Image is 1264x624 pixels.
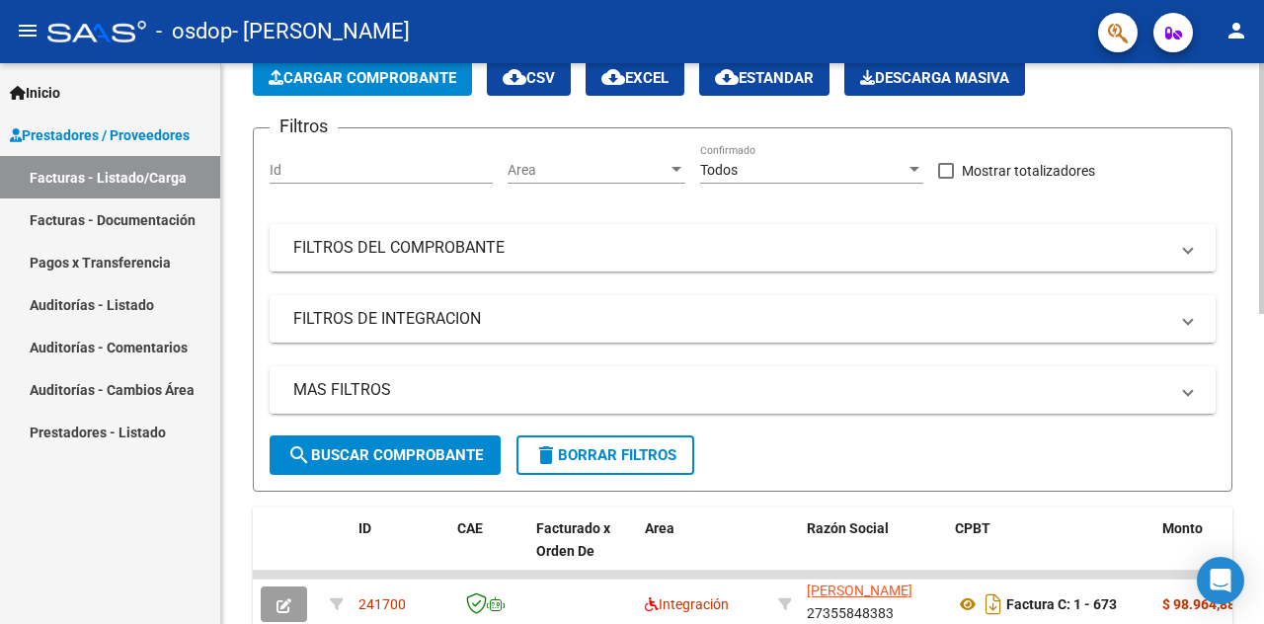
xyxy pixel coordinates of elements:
span: Area [508,162,668,179]
div: Open Intercom Messenger [1197,557,1244,604]
span: Monto [1162,520,1203,536]
mat-icon: search [287,443,311,467]
mat-panel-title: FILTROS DEL COMPROBANTE [293,237,1168,259]
mat-expansion-panel-header: FILTROS DEL COMPROBANTE [270,224,1216,272]
span: CAE [457,520,483,536]
mat-icon: cloud_download [503,65,526,89]
h3: Filtros [270,113,338,140]
mat-expansion-panel-header: MAS FILTROS [270,366,1216,414]
datatable-header-cell: Area [637,507,770,594]
button: Estandar [699,60,829,96]
span: Todos [700,162,738,178]
span: Descarga Masiva [860,69,1009,87]
button: EXCEL [586,60,684,96]
span: Borrar Filtros [534,446,676,464]
span: CSV [503,69,555,87]
span: EXCEL [601,69,669,87]
button: Descarga Masiva [844,60,1025,96]
span: Integración [645,596,729,612]
span: Buscar Comprobante [287,446,483,464]
span: Mostrar totalizadores [962,159,1095,183]
span: Cargar Comprobante [269,69,456,87]
datatable-header-cell: Facturado x Orden De [528,507,637,594]
span: - [PERSON_NAME] [232,10,410,53]
mat-icon: delete [534,443,558,467]
mat-icon: cloud_download [715,65,739,89]
span: Estandar [715,69,814,87]
span: Razón Social [807,520,889,536]
button: Buscar Comprobante [270,435,501,475]
span: [PERSON_NAME] [807,583,912,598]
datatable-header-cell: CAE [449,507,528,594]
strong: Factura C: 1 - 673 [1006,596,1117,612]
span: Prestadores / Proveedores [10,124,190,146]
span: Inicio [10,82,60,104]
span: CPBT [955,520,990,536]
mat-panel-title: FILTROS DE INTEGRACION [293,308,1168,330]
datatable-header-cell: Razón Social [799,507,947,594]
button: Borrar Filtros [516,435,694,475]
button: CSV [487,60,571,96]
strong: $ 98.964,88 [1162,596,1235,612]
i: Descargar documento [981,588,1006,620]
span: ID [358,520,371,536]
mat-panel-title: MAS FILTROS [293,379,1168,401]
button: Cargar Comprobante [253,60,472,96]
mat-icon: person [1224,19,1248,42]
app-download-masive: Descarga masiva de comprobantes (adjuntos) [844,60,1025,96]
span: - osdop [156,10,232,53]
mat-icon: menu [16,19,39,42]
mat-expansion-panel-header: FILTROS DE INTEGRACION [270,295,1216,343]
span: Facturado x Orden De [536,520,610,559]
mat-icon: cloud_download [601,65,625,89]
span: 241700 [358,596,406,612]
datatable-header-cell: CPBT [947,507,1154,594]
span: Area [645,520,674,536]
datatable-header-cell: ID [351,507,449,594]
